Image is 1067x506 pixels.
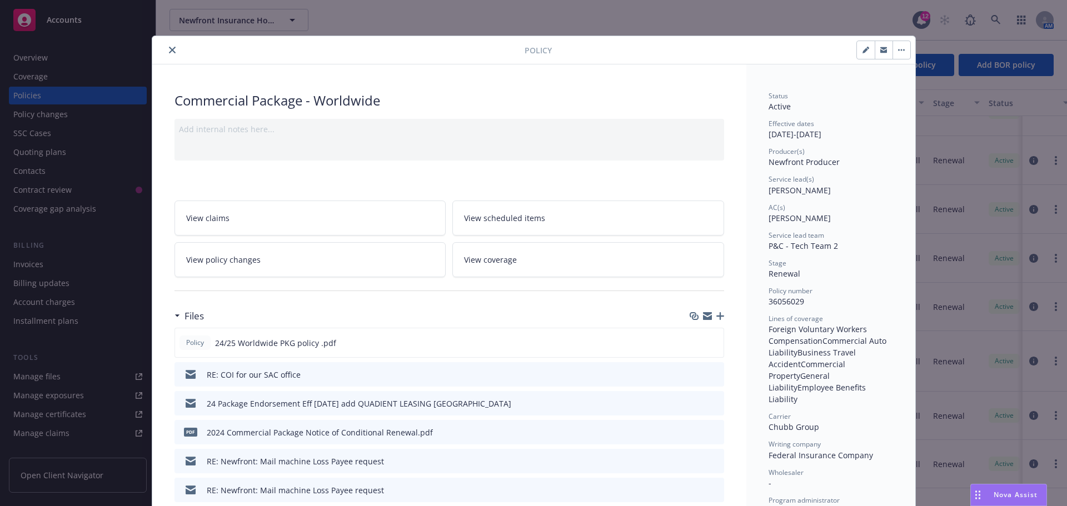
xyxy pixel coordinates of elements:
span: Wholesaler [769,468,804,477]
span: Business Travel Accident [769,347,858,369]
div: Commercial Package - Worldwide [174,91,724,110]
button: preview file [710,398,720,409]
span: 24/25 Worldwide PKG policy .pdf [215,337,336,349]
span: Active [769,101,791,112]
button: preview file [709,337,719,349]
span: - [769,478,771,488]
button: download file [692,455,701,467]
button: preview file [710,455,720,467]
button: preview file [710,427,720,438]
span: Employee Benefits Liability [769,382,868,404]
span: Producer(s) [769,147,805,156]
span: View policy changes [186,254,261,265]
span: Policy number [769,286,812,295]
span: P&C - Tech Team 2 [769,241,838,251]
button: download file [692,398,701,409]
span: Service lead(s) [769,174,814,184]
span: pdf [184,428,197,436]
span: Effective dates [769,119,814,128]
span: Status [769,91,788,101]
span: Newfront Producer [769,157,840,167]
span: Chubb Group [769,422,819,432]
span: Writing company [769,439,821,449]
span: Federal Insurance Company [769,450,873,460]
span: Renewal [769,268,800,279]
div: Files [174,309,204,323]
span: 36056029 [769,296,804,307]
span: Nova Assist [994,490,1038,499]
span: Stage [769,258,786,268]
button: Nova Assist [970,484,1047,506]
span: View coverage [464,254,517,265]
a: View scheduled items [452,201,724,236]
div: Add internal notes here... [179,123,720,135]
button: preview file [710,369,720,380]
button: download file [691,337,700,349]
span: Commercial Property [769,359,847,381]
button: close [166,43,179,57]
span: Policy [184,338,206,348]
span: Service lead team [769,231,824,240]
a: View claims [174,201,446,236]
span: Lines of coverage [769,314,823,323]
span: General Liability [769,370,832,393]
div: 2024 Commercial Package Notice of Conditional Renewal.pdf [207,427,433,438]
div: RE: Newfront: Mail machine Loss Payee request [207,484,384,496]
div: RE: Newfront: Mail machine Loss Payee request [207,455,384,467]
div: 24 Package Endorsement Eff [DATE] add QUADIENT LEASING [GEOGRAPHIC_DATA] [207,398,511,409]
button: preview file [710,484,720,496]
button: download file [692,427,701,438]
span: Carrier [769,412,791,421]
span: Program administrator [769,495,840,505]
h3: Files [185,309,204,323]
button: download file [692,369,701,380]
a: View coverage [452,242,724,277]
span: Policy [525,44,552,56]
span: [PERSON_NAME] [769,185,831,196]
span: View scheduled items [464,212,545,224]
span: AC(s) [769,203,785,212]
span: Commercial Auto Liability [769,335,889,358]
button: download file [692,484,701,496]
div: [DATE] - [DATE] [769,119,893,140]
span: Foreign Voluntary Workers Compensation [769,324,869,346]
span: View claims [186,212,230,224]
div: RE: COI for our SAC office [207,369,301,380]
div: Drag to move [971,484,985,505]
a: View policy changes [174,242,446,277]
span: [PERSON_NAME] [769,213,831,223]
